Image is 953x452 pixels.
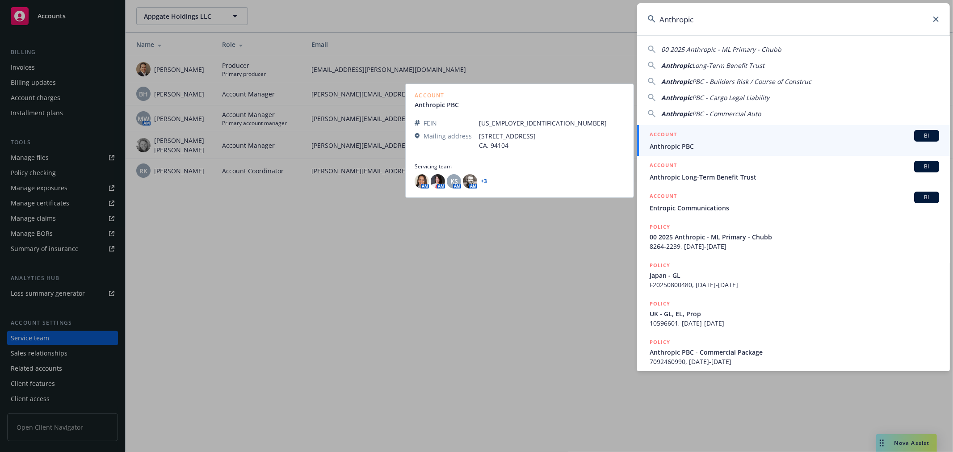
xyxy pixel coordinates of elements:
span: Anthropic PBC [650,142,939,151]
span: 8264-2239, [DATE]-[DATE] [650,242,939,251]
span: BI [918,193,936,201]
span: 00 2025 Anthropic - ML Primary - Chubb [661,45,781,54]
a: POLICYJapan - GLF20250800480, [DATE]-[DATE] [637,256,950,294]
span: Anthropic Long-Term Benefit Trust [650,172,939,182]
h5: ACCOUNT [650,161,677,172]
h5: ACCOUNT [650,130,677,141]
a: ACCOUNTBIEntropic Communications [637,187,950,218]
span: Anthropic [661,93,692,102]
a: POLICYUK - GL, EL, Prop10596601, [DATE]-[DATE] [637,294,950,333]
span: Anthropic [661,109,692,118]
span: F20250800480, [DATE]-[DATE] [650,280,939,289]
h5: POLICY [650,338,670,347]
span: 7092460990, [DATE]-[DATE] [650,357,939,366]
span: Long-Term Benefit Trust [692,61,764,70]
span: Anthropic PBC - Commercial Package [650,347,939,357]
a: POLICY00 2025 Anthropic - ML Primary - Chubb8264-2239, [DATE]-[DATE] [637,218,950,256]
span: Anthropic [661,61,692,70]
h5: ACCOUNT [650,192,677,202]
span: 10596601, [DATE]-[DATE] [650,318,939,328]
span: UK - GL, EL, Prop [650,309,939,318]
span: PBC - Cargo Legal Liability [692,93,769,102]
a: POLICYAnthropic PBC - Commercial Package7092460990, [DATE]-[DATE] [637,333,950,371]
span: 00 2025 Anthropic - ML Primary - Chubb [650,232,939,242]
span: PBC - Builders Risk / Course of Construc [692,77,811,86]
span: BI [918,163,936,171]
span: Entropic Communications [650,203,939,213]
h5: POLICY [650,222,670,231]
span: Japan - GL [650,271,939,280]
a: ACCOUNTBIAnthropic Long-Term Benefit Trust [637,156,950,187]
a: ACCOUNTBIAnthropic PBC [637,125,950,156]
span: PBC - Commercial Auto [692,109,761,118]
h5: POLICY [650,261,670,270]
input: Search... [637,3,950,35]
h5: POLICY [650,299,670,308]
span: Anthropic [661,77,692,86]
span: BI [918,132,936,140]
